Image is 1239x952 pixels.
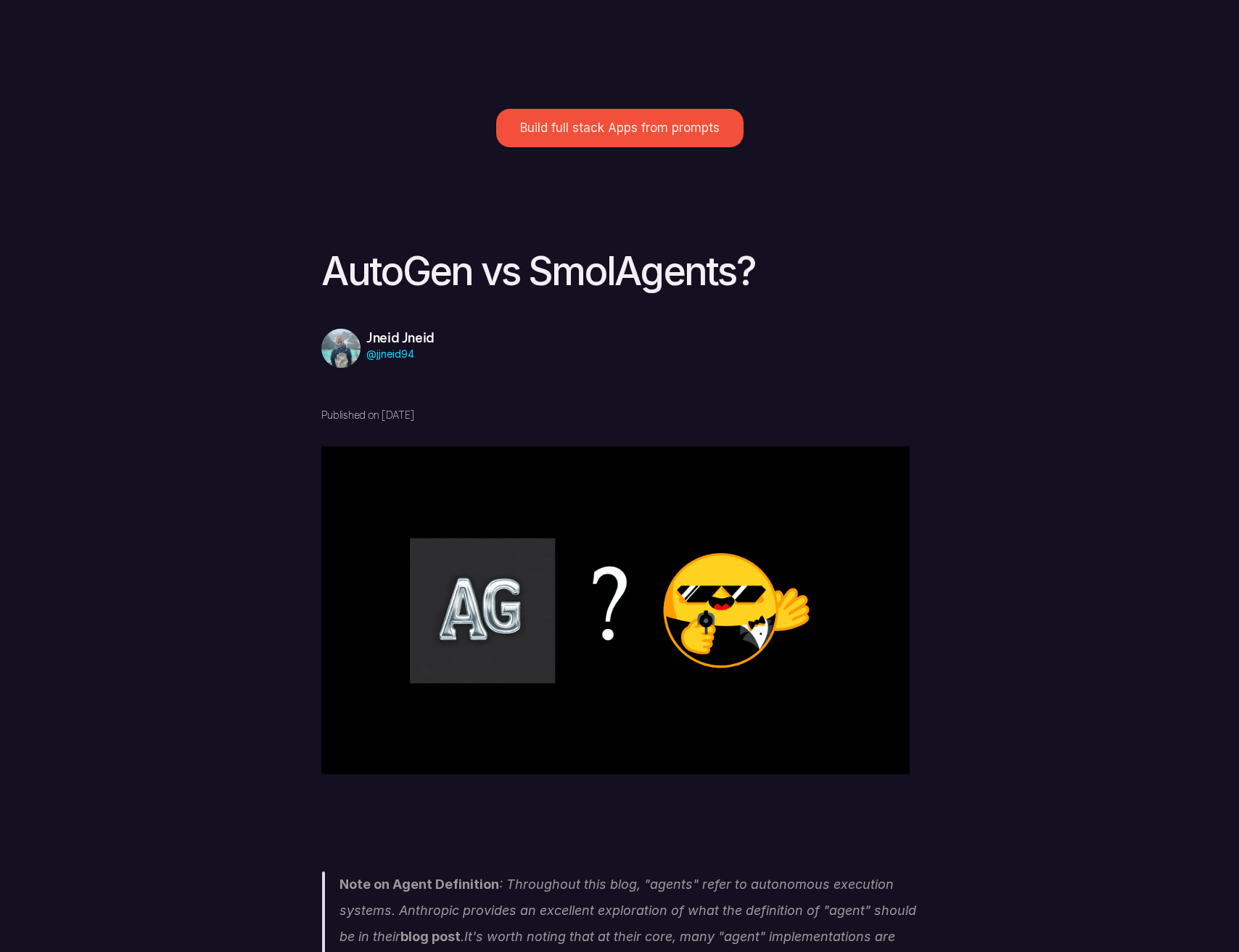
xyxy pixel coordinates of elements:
strong: blog post [400,929,461,944]
strong: Note on Agent Definition [339,877,499,892]
a: Build full stack Apps from prompts [496,109,744,147]
p: @jjneid94 [366,344,464,364]
p: Jneid Jneid [366,329,464,347]
p: Build full stack Apps from prompts [520,120,720,135]
p: Published on [DATE] [321,409,474,422]
a: blog post. [400,929,464,944]
a: AutoGen vs SmolAgents? [321,247,755,295]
